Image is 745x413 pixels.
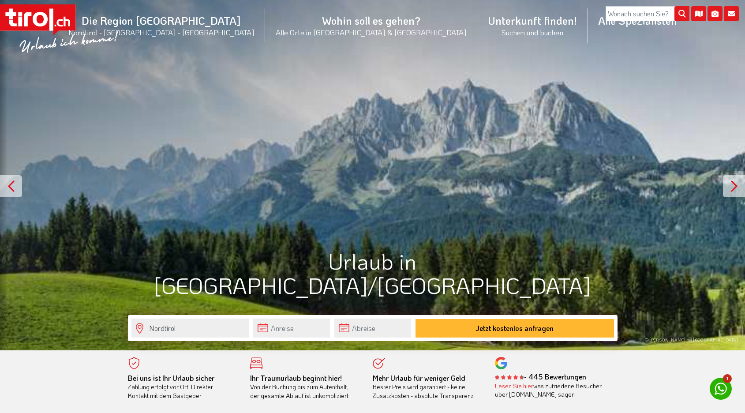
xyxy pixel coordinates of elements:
div: Bester Preis wird garantiert - keine Zusatzkosten - absolute Transparenz [373,374,482,400]
a: Die Region [GEOGRAPHIC_DATA]Nordtirol - [GEOGRAPHIC_DATA] - [GEOGRAPHIC_DATA] [58,4,265,47]
h1: Urlaub in [GEOGRAPHIC_DATA]/[GEOGRAPHIC_DATA] [128,249,618,297]
div: was zufriedene Besucher über [DOMAIN_NAME] sagen [495,382,604,399]
input: Anreise [253,319,330,338]
b: Bei uns ist Ihr Urlaub sicher [128,373,214,383]
input: Wo soll's hingehen? [131,319,249,338]
i: Karte öffnen [691,6,706,21]
small: Suchen und buchen [488,27,577,37]
a: Lesen Sie hier [495,382,533,390]
a: Wohin soll es gehen?Alle Orte in [GEOGRAPHIC_DATA] & [GEOGRAPHIC_DATA] [265,4,477,47]
b: - 445 Bewertungen [495,372,586,381]
b: Ihr Traumurlaub beginnt hier! [250,373,342,383]
i: Kontakt [724,6,739,21]
input: Abreise [334,319,411,338]
a: 1 [710,378,732,400]
small: Alle Orte in [GEOGRAPHIC_DATA] & [GEOGRAPHIC_DATA] [276,27,467,37]
button: Jetzt kostenlos anfragen [416,319,614,338]
div: Zahlung erfolgt vor Ort. Direkter Kontakt mit dem Gastgeber [128,374,237,400]
div: Von der Buchung bis zum Aufenthalt, der gesamte Ablauf ist unkompliziert [250,374,359,400]
i: Fotogalerie [708,6,723,21]
a: Unterkunft finden!Suchen und buchen [477,4,588,47]
a: Alle Spezialisten [588,4,688,37]
small: Nordtirol - [GEOGRAPHIC_DATA] - [GEOGRAPHIC_DATA] [68,27,255,37]
span: 1 [723,374,732,383]
b: Mehr Urlaub für weniger Geld [373,373,465,383]
input: Wonach suchen Sie? [606,6,689,21]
